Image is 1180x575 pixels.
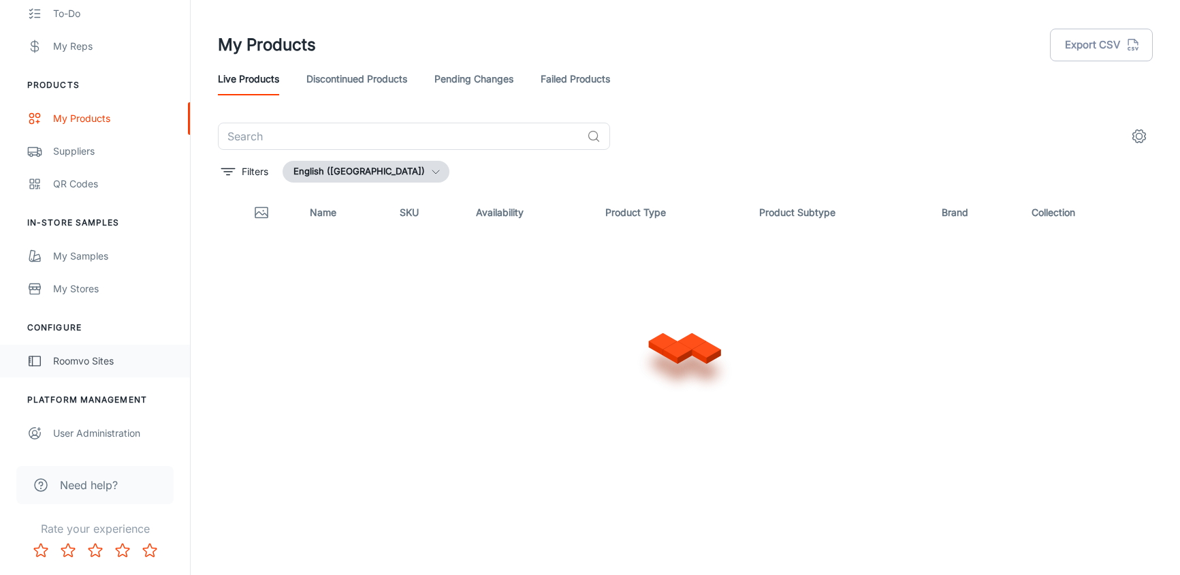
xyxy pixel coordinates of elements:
[299,193,389,232] th: Name
[242,164,268,179] p: Filters
[1050,29,1153,61] button: Export CSV
[283,161,449,183] button: English ([GEOGRAPHIC_DATA])
[389,193,465,232] th: SKU
[541,63,610,95] a: Failed Products
[748,193,931,232] th: Product Subtype
[218,161,272,183] button: filter
[306,63,407,95] a: Discontinued Products
[53,144,176,159] div: Suppliers
[1021,193,1153,232] th: Collection
[109,537,136,564] button: Rate 4 star
[465,193,594,232] th: Availability
[136,537,163,564] button: Rate 5 star
[594,193,748,232] th: Product Type
[53,176,176,191] div: QR Codes
[434,63,513,95] a: Pending Changes
[218,33,316,57] h1: My Products
[27,537,54,564] button: Rate 1 star
[53,354,176,369] div: Roomvo Sites
[218,63,279,95] a: Live Products
[60,477,118,493] span: Need help?
[253,204,270,221] svg: Thumbnail
[218,123,581,150] input: Search
[53,249,176,264] div: My Samples
[931,193,1021,232] th: Brand
[53,281,176,296] div: My Stores
[53,426,176,441] div: User Administration
[53,111,176,126] div: My Products
[54,537,82,564] button: Rate 2 star
[11,520,179,537] p: Rate your experience
[82,537,109,564] button: Rate 3 star
[1126,123,1153,150] button: settings
[53,6,176,21] div: To-do
[53,39,176,54] div: My Reps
